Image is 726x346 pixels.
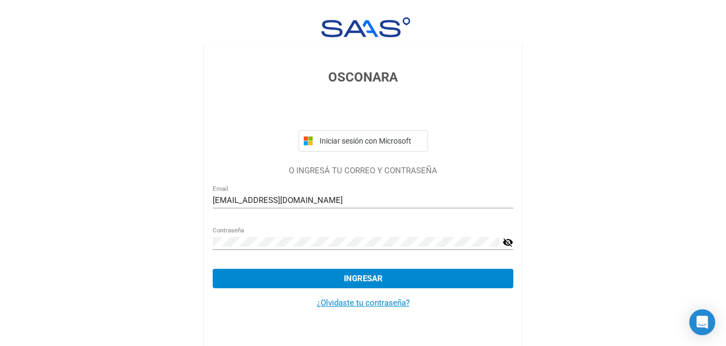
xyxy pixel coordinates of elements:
[344,274,383,283] span: Ingresar
[317,137,423,145] span: Iniciar sesión con Microsoft
[213,165,513,177] p: O INGRESÁ TU CORREO Y CONTRASEÑA
[503,236,513,249] mat-icon: visibility_off
[317,298,410,308] a: ¿Olvidaste tu contraseña?
[213,67,513,87] h3: OSCONARA
[298,130,428,152] button: Iniciar sesión con Microsoft
[689,309,715,335] div: Open Intercom Messenger
[293,99,433,123] iframe: Botón Iniciar sesión con Google
[213,269,513,288] button: Ingresar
